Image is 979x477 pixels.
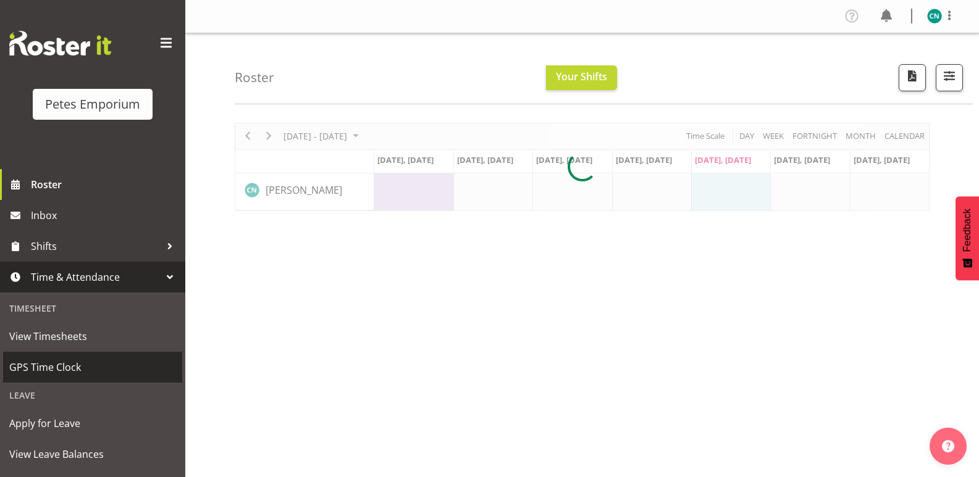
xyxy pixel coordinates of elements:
[31,175,179,194] span: Roster
[9,31,111,56] img: Rosterit website logo
[936,64,963,91] button: Filter Shifts
[899,64,926,91] button: Download a PDF of the roster according to the set date range.
[31,268,161,286] span: Time & Attendance
[556,70,607,83] span: Your Shifts
[3,408,182,439] a: Apply for Leave
[31,206,179,225] span: Inbox
[942,440,954,452] img: help-xxl-2.png
[962,209,973,252] span: Feedback
[3,383,182,408] div: Leave
[956,196,979,280] button: Feedback - Show survey
[927,9,942,23] img: christine-neville11214.jpg
[3,439,182,470] a: View Leave Balances
[9,327,176,346] span: View Timesheets
[235,70,274,85] h4: Roster
[546,65,617,90] button: Your Shifts
[3,321,182,352] a: View Timesheets
[9,414,176,433] span: Apply for Leave
[31,237,161,255] span: Shifts
[9,358,176,376] span: GPS Time Clock
[3,296,182,321] div: Timesheet
[3,352,182,383] a: GPS Time Clock
[45,95,140,114] div: Petes Emporium
[9,445,176,463] span: View Leave Balances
